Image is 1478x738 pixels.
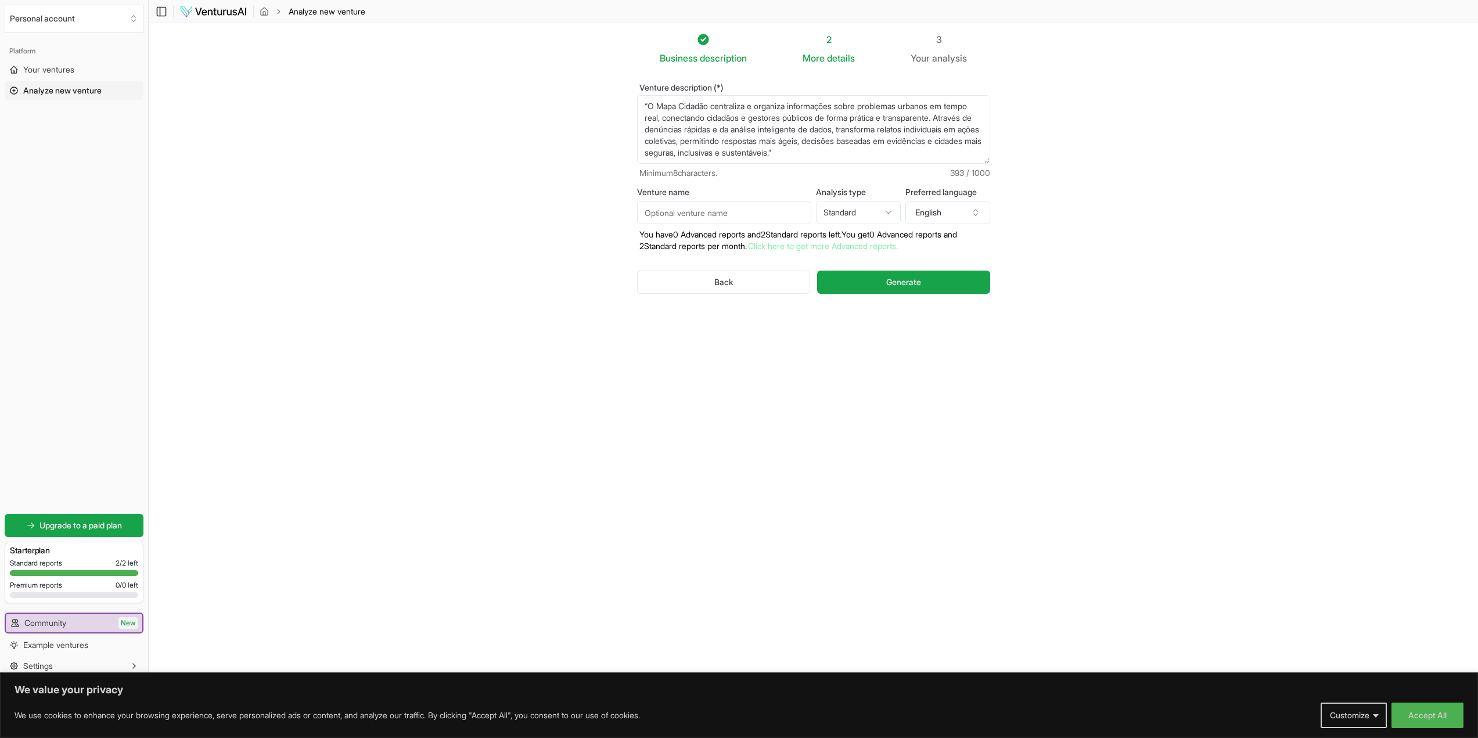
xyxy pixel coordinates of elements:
a: Your ventures [5,60,143,79]
label: Venture name [637,188,811,196]
span: Example ventures [23,639,88,651]
p: You have 0 Advanced reports and 2 Standard reports left. Y ou get 0 Advanced reports and 2 Standa... [637,229,990,252]
span: details [827,52,855,64]
span: Generate [886,276,921,288]
button: Settings [5,657,143,675]
div: 3 [911,33,967,46]
button: Accept All [1391,703,1463,728]
span: New [118,617,138,629]
span: Minimum 8 characters. [639,167,717,179]
span: description [700,52,747,64]
span: Analyze new venture [23,85,102,96]
span: Your [911,51,930,65]
label: Analysis type [816,188,901,196]
div: Platform [5,42,143,60]
a: Example ventures [5,636,143,654]
nav: breadcrumb [260,6,365,17]
button: English [905,201,990,224]
button: Back [637,271,811,294]
img: logo [179,5,247,19]
button: Customize [1321,703,1387,728]
label: Venture description (*) [637,84,990,92]
span: Upgrade to a paid plan [39,520,122,531]
button: Select an organization [5,5,143,33]
span: Business [660,51,697,65]
p: We use cookies to enhance your browsing experience, serve personalized ads or content, and analyz... [15,708,640,722]
button: Generate [817,271,990,294]
span: 2 / 2 left [116,559,138,568]
h3: Starter plan [10,545,138,556]
a: Upgrade to a paid plan [5,514,143,537]
span: Settings [23,660,53,672]
a: Click here to get more Advanced reports. [748,241,898,251]
a: Analyze new venture [5,81,143,100]
span: 0 / 0 left [116,581,138,590]
span: Premium reports [10,581,62,590]
span: 393 / 1000 [950,167,990,179]
span: Analyze new venture [289,6,365,17]
a: CommunityNew [6,614,142,632]
span: Your ventures [23,64,74,75]
label: Preferred language [905,188,990,196]
input: Optional venture name [637,201,811,224]
span: More [803,51,825,65]
div: 2 [803,33,855,46]
span: Community [24,617,66,629]
span: Standard reports [10,559,62,568]
span: analysis [932,52,967,64]
p: We value your privacy [15,683,1463,697]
